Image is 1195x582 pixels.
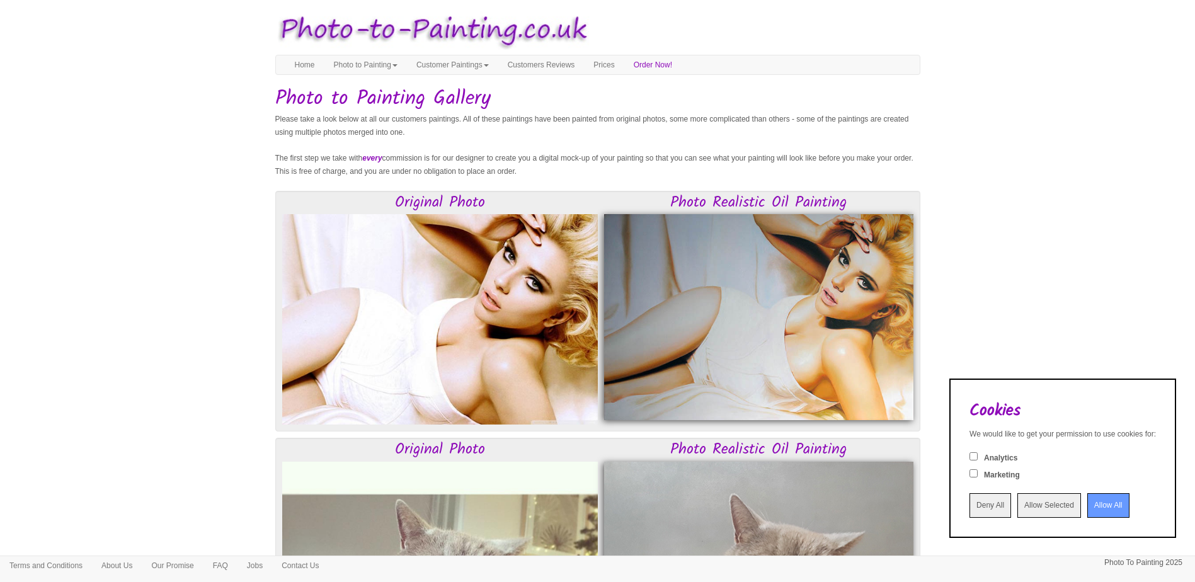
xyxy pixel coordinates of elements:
a: Jobs [237,556,272,575]
p: The first step we take with commission is for our designer to create you a digital mock-up of you... [275,152,920,178]
a: Prices [584,55,624,74]
a: Customers Reviews [498,55,585,74]
h3: Photo Realistic Oil Painting [604,195,913,211]
a: Customer Paintings [407,55,498,74]
h1: Photo to Painting Gallery [275,88,920,110]
h3: Photo Realistic Oil Painting [604,442,913,458]
div: We would like to get your permission to use cookies for: [969,429,1156,440]
em: every [362,154,382,163]
img: Scarlett Johansson [604,214,913,419]
a: Home [285,55,324,74]
h2: Cookies [969,402,1156,420]
label: Marketing [984,470,1020,481]
label: Analytics [984,453,1017,464]
input: Deny All [969,493,1011,518]
input: Allow All [1087,493,1129,518]
a: Order Now! [624,55,682,74]
h3: Original Photo [282,195,598,211]
img: Original Photo [282,214,598,425]
a: FAQ [203,556,237,575]
input: Allow Selected [1017,493,1081,518]
h3: Original Photo [282,442,598,458]
a: About Us [92,556,142,575]
a: Our Promise [142,556,203,575]
img: Photo to Painting [269,6,592,55]
p: Photo To Painting 2025 [1104,556,1182,569]
a: Contact Us [272,556,328,575]
p: Please take a look below at all our customers paintings. All of these paintings have been painted... [275,113,920,139]
a: Photo to Painting [324,55,407,74]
